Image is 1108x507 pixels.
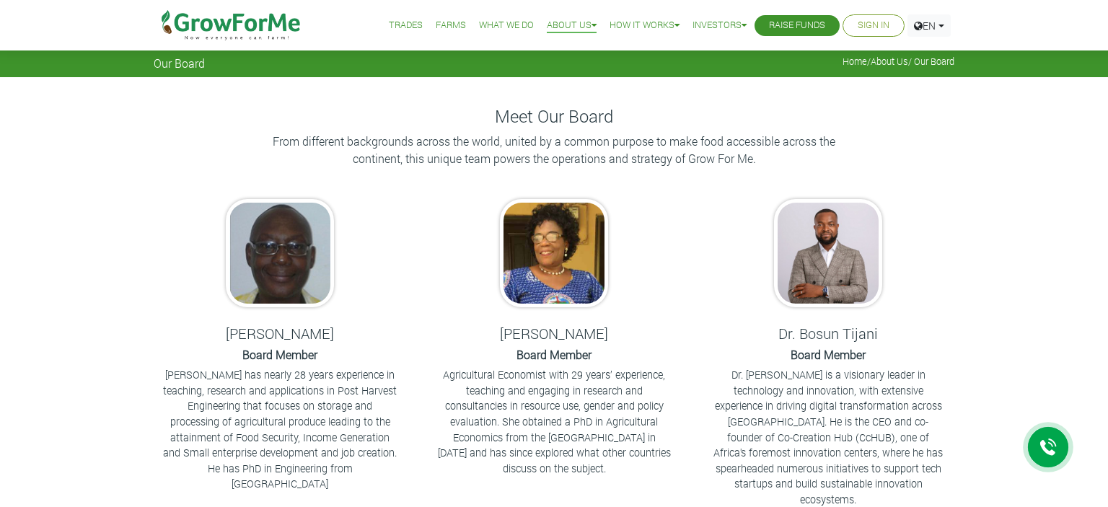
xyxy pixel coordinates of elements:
[774,199,882,307] img: growforme image
[226,199,334,307] img: growforme image
[265,133,843,167] p: From different backgrounds across the world, united by a common purpose to make food accessible a...
[769,18,825,33] a: Raise Funds
[161,348,399,361] h6: Board Member
[907,14,951,37] a: EN
[437,367,671,476] p: Agricultural Economist with 29 years’ experience, teaching and engaging in research and consultan...
[389,18,423,33] a: Trades
[479,18,534,33] a: What We Do
[163,367,397,492] p: [PERSON_NAME] has nearly 28 years experience in teaching, research and applications in Post Harve...
[709,325,947,342] h5: Dr. Bosun Tijani
[435,348,673,361] h6: Board Member
[858,18,889,33] a: Sign In
[843,56,954,67] span: / / Our Board
[436,18,466,33] a: Farms
[610,18,680,33] a: How it Works
[692,18,747,33] a: Investors
[154,56,205,70] span: Our Board
[161,325,399,342] h5: [PERSON_NAME]
[871,56,908,67] a: About Us
[154,106,954,127] h4: Meet Our Board
[711,367,945,507] p: Dr. [PERSON_NAME] is a visionary leader in technology and innovation, with extensive experience i...
[500,199,608,307] img: growforme image
[709,348,947,361] h6: Board Member
[547,18,597,33] a: About Us
[843,56,867,67] a: Home
[435,325,673,342] h5: [PERSON_NAME]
